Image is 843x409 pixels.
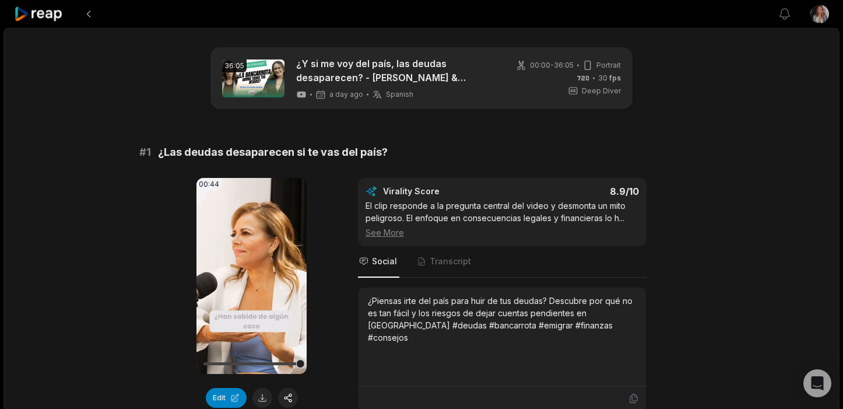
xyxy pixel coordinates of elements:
[139,144,151,160] span: # 1
[158,144,388,160] span: ¿Las deudas desaparecen si te vas del país?
[609,74,621,82] span: fps
[196,178,307,374] video: Your browser does not support mp4 format.
[598,73,621,83] span: 30
[366,226,639,239] div: See More
[368,295,637,344] div: ¿Piensas irte del país para huir de tus deudas? Descubre por qué no es tan fácil y los riesgos de...
[206,388,247,408] button: Edit
[296,57,497,85] a: ¿Y si me voy del país, las deudas desaparecen? - [PERSON_NAME] & [PERSON_NAME] Law Firm explican ...
[358,246,647,278] nav: Tabs
[372,256,397,267] span: Social
[366,200,639,239] div: El clip responde a la pregunta central del video y desmonta un mito peligroso. El enfoque en cons...
[803,369,831,397] div: Open Intercom Messenger
[530,60,574,71] span: 00:00 - 36:05
[386,90,413,99] span: Spanish
[582,86,621,96] span: Deep Diver
[329,90,363,99] span: a day ago
[514,186,640,197] div: 8.9 /10
[596,60,621,71] span: Portrait
[383,186,508,197] div: Virality Score
[430,256,471,267] span: Transcript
